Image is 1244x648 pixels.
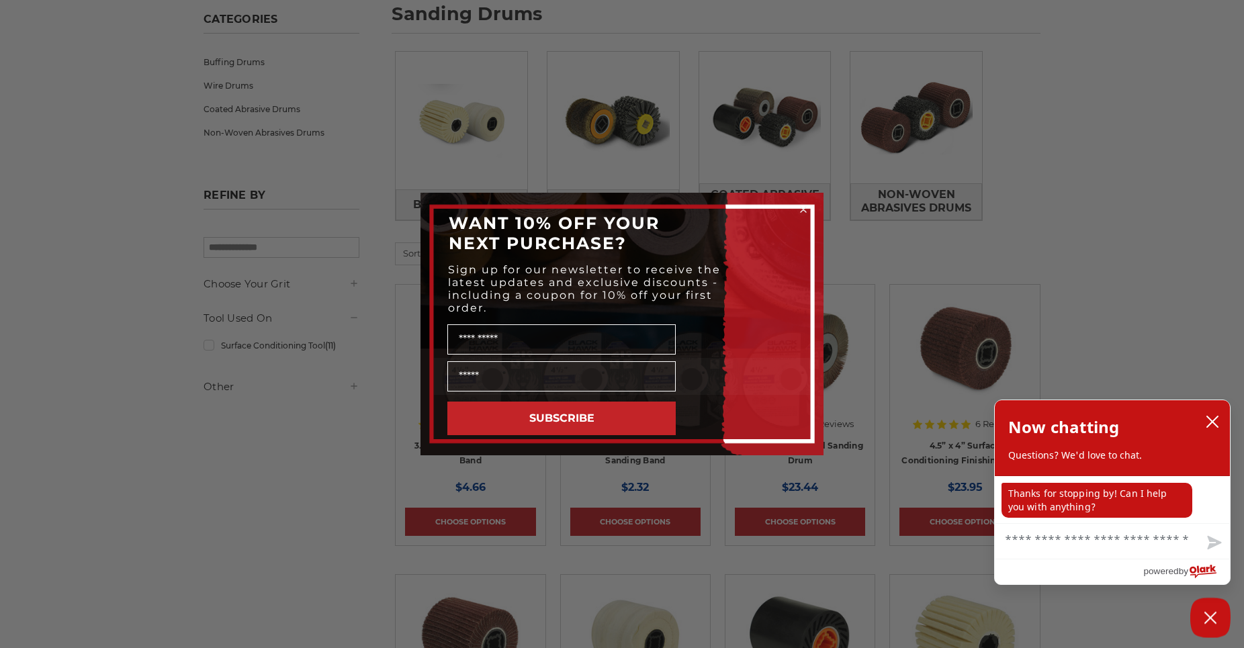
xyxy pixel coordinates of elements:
[448,263,721,314] span: Sign up for our newsletter to receive the latest updates and exclusive discounts - including a co...
[449,213,660,253] span: WANT 10% OFF YOUR NEXT PURCHASE?
[797,203,810,216] button: Close dialog
[1008,449,1216,462] p: Questions? We'd love to chat.
[1196,528,1230,559] button: Send message
[447,361,676,391] input: Email
[1190,598,1231,638] button: Close Chatbox
[1143,559,1230,584] a: Powered by Olark
[1179,563,1188,580] span: by
[1202,412,1223,432] button: close chatbox
[447,402,676,435] button: SUBSCRIBE
[1008,414,1119,441] h2: Now chatting
[994,400,1231,585] div: olark chatbox
[995,476,1230,523] div: chat
[1143,563,1178,580] span: powered
[1002,483,1192,518] p: Thanks for stopping by! Can I help you with anything?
